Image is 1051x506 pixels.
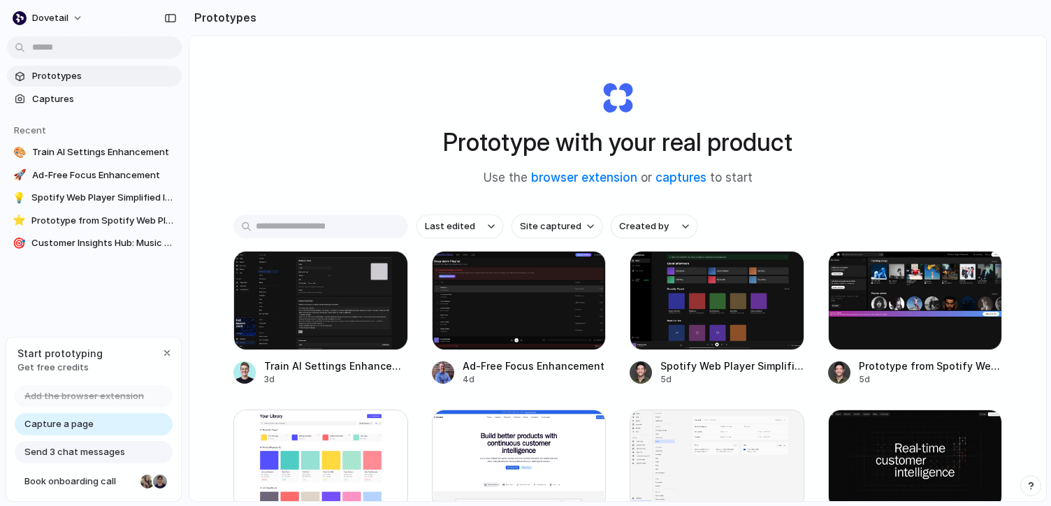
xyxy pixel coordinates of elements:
div: 5d [660,373,804,386]
button: Created by [611,215,697,238]
a: Book onboarding call [15,470,173,493]
div: Christian Iacullo [152,473,168,490]
div: 🚀 [13,168,27,182]
span: dovetail [32,11,68,25]
span: Train AI Settings Enhancement [32,145,176,159]
a: 🚀Ad-Free Focus Enhancement [7,165,182,186]
span: Add the browser extension [24,389,144,403]
div: 🎯 [13,236,26,250]
div: Nicole Kubica [139,473,156,490]
div: ⭐ [13,214,26,228]
a: Captures [7,89,182,110]
span: Start prototyping [17,346,103,361]
a: Prototype from Spotify Web PlayerPrototype from Spotify Web Player5d [828,251,1003,386]
span: Ad-Free Focus Enhancement [463,359,607,373]
a: Ad-Free Focus EnhancementAd-Free Focus Enhancement4d [432,251,607,386]
span: Site captured [520,219,581,233]
h2: Prototypes [189,9,256,26]
span: Prototype from Spotify Web Player [31,214,176,228]
div: 🎨 [13,145,27,159]
button: dovetail [7,7,90,29]
a: Spotify Web Player Simplified InterfaceSpotify Web Player Simplified Interface5d [630,251,804,386]
span: Ad-Free Focus Enhancement [32,168,176,182]
span: Capture a page [24,417,94,431]
span: Train AI Settings Enhancement [264,359,408,373]
span: Last edited [425,219,475,233]
span: Prototype from Spotify Web Player [859,359,1003,373]
div: 💡 [13,191,26,205]
span: Spotify Web Player Simplified Interface [660,359,804,373]
span: Created by [619,219,669,233]
button: Last edited [416,215,503,238]
div: 3d [264,373,408,386]
span: Prototypes [32,69,176,83]
div: 5d [859,373,1003,386]
a: Train AI Settings EnhancementTrain AI Settings Enhancement3d [233,251,408,386]
a: 🎯Customer Insights Hub: Music Organization Enhancements [7,233,182,254]
a: 💡Spotify Web Player Simplified Interface [7,187,182,208]
a: Prototypes [7,66,182,87]
span: Customer Insights Hub: Music Organization Enhancements [31,236,176,250]
span: Spotify Web Player Simplified Interface [31,191,176,205]
span: Use the or to start [484,169,753,187]
span: Recent [14,124,46,136]
span: Captures [32,92,176,106]
a: captures [655,171,706,185]
div: 4d [463,373,607,386]
a: browser extension [531,171,637,185]
h1: Prototype with your real product [443,124,792,161]
span: Send 3 chat messages [24,445,125,459]
span: Book onboarding call [24,475,135,489]
span: Get free credits [17,361,103,375]
button: Site captured [512,215,602,238]
a: 🎨Train AI Settings Enhancement [7,142,182,163]
a: ⭐Prototype from Spotify Web Player [7,210,182,231]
